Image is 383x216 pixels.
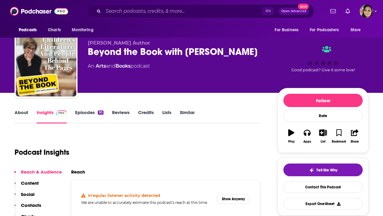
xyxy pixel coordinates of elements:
[275,26,299,34] span: For Business
[315,125,331,147] button: List
[309,168,314,173] img: tell me why sparkle
[217,194,250,204] button: Show Anyway
[331,125,347,147] button: Bookmark
[112,110,130,123] a: Reviews
[37,110,67,123] a: InsightsPodchaser Pro
[316,168,337,173] span: Tell Me Why
[351,140,359,143] div: Share
[72,26,93,34] span: Monitoring
[291,68,355,72] span: Good podcast? Give it some love!
[19,26,37,34] span: Podcasts
[281,10,306,13] span: Open Advanced
[16,36,76,96] img: Beyond the Book with JoAnn Dickinson
[87,4,314,18] div: Search podcasts, credits, & more...
[115,63,130,69] a: Books
[346,24,368,36] button: open menu
[283,198,363,210] button: Export One-Sheet
[303,140,311,143] div: Apps
[299,125,315,147] button: Apps
[14,202,41,214] button: Contacts
[328,6,338,16] a: Show notifications dropdown
[180,110,195,123] a: Similar
[68,24,101,36] button: open menu
[332,140,346,143] div: Bookmark
[138,110,154,123] a: Credits
[21,191,35,197] p: Social
[270,24,306,36] button: open menu
[360,5,373,18] img: User Profile
[98,110,104,115] div: 30
[347,125,363,147] button: Share
[14,191,35,203] button: Social
[21,169,62,175] p: Reach & Audience
[298,4,309,9] span: New
[88,40,150,46] span: [PERSON_NAME] Author
[15,24,45,36] button: open menu
[162,110,171,123] a: Lists
[48,26,61,34] span: Charts
[75,110,104,123] a: Episodes30
[96,63,106,69] a: Arts
[306,24,348,36] button: open menu
[321,140,325,143] div: List
[10,5,68,17] img: Podchaser - Follow, Share and Rate Podcasts
[14,169,62,180] button: Reach & Audience
[44,24,64,36] a: Charts
[360,5,373,18] span: Logged in as shelbyjanner
[21,202,41,208] p: Contacts
[351,26,361,34] span: More
[88,193,160,198] h4: Irregular listener activity detected
[343,6,352,16] a: Show notifications dropdown
[106,63,115,69] span: and
[103,6,262,16] input: Search podcasts, credits, & more...
[262,7,274,15] span: ⌘ K
[283,94,363,107] button: Follow
[283,164,363,176] button: tell me why sparkleTell Me Why
[15,110,28,123] a: About
[283,125,299,147] button: Play
[81,200,212,205] h5: We are unable to accurately estimate this podcast's reach at this time.
[71,169,85,175] h2: Reach
[288,140,295,143] div: Play
[14,180,39,191] button: Content
[360,5,373,18] button: Show profile menu
[15,148,69,157] h1: Podcast Insights
[310,26,339,34] span: For Podcasters
[21,180,39,186] p: Content
[283,181,363,193] a: Contact This Podcast
[88,62,150,70] div: An podcast
[279,8,309,15] button: Open AdvancedNew
[283,110,363,122] div: Rate
[278,40,368,78] div: Good podcast? Give it some love!
[56,110,67,115] img: Podchaser Pro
